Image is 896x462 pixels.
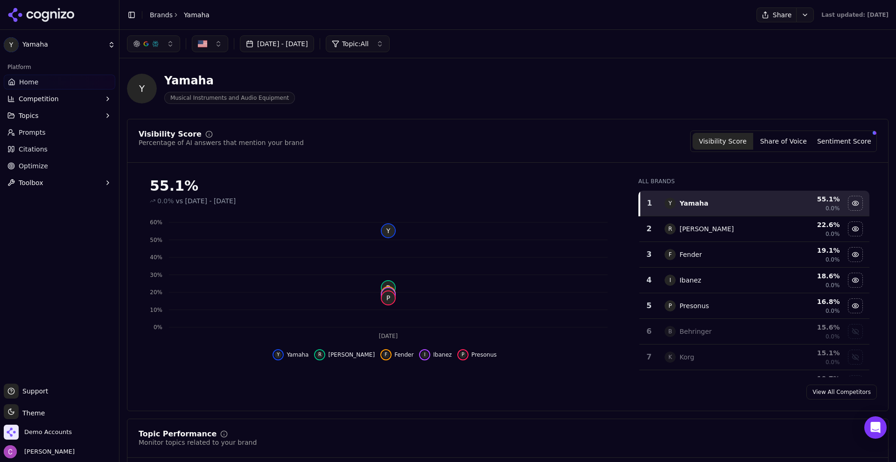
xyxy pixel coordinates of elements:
span: vs [DATE] - [DATE] [176,196,236,206]
div: 6 [643,326,656,337]
span: F [382,351,390,359]
div: Visibility Score [139,131,202,138]
img: Chris Abouraad [4,445,17,458]
tr: 3FFender19.1%0.0%Hide fender data [639,242,869,268]
tspan: [DATE] [379,333,398,339]
span: 0.0% [826,333,840,340]
tr: 6BBehringer15.6%0.0%Show behringer data [639,319,869,345]
button: Hide yamaha data [848,196,863,211]
span: P [665,300,676,311]
span: 0.0% [826,307,840,315]
div: 4 [643,275,656,286]
span: Toolbox [19,178,43,187]
div: 15.6 % [780,323,840,332]
tr: 10.7%Show epiphone data [639,370,869,396]
tspan: 40% [150,254,162,261]
span: Y [4,37,19,52]
span: I [665,275,676,286]
span: Optimize [19,161,48,171]
div: 1 [644,198,656,209]
div: Yamaha [679,199,708,208]
span: Theme [19,409,45,417]
button: Hide presonus data [848,298,863,313]
span: B [665,326,676,337]
button: Hide fender data [848,247,863,262]
span: F [665,249,676,260]
a: Citations [4,142,115,157]
button: [DATE] - [DATE] [240,35,314,52]
span: Home [19,77,38,87]
nav: breadcrumb [150,10,210,20]
span: R [665,223,676,234]
button: Sentiment Score [814,133,875,150]
button: Share of Voice [753,133,814,150]
span: 0.0% [826,230,840,238]
span: Ibanez [433,351,452,359]
div: 3 [643,249,656,260]
tspan: 60% [150,219,162,226]
span: P [459,351,467,359]
button: Hide ibanez data [419,349,452,360]
a: Prompts [4,125,115,140]
div: Percentage of AI answers that mention your brand [139,138,304,147]
div: Behringer [679,327,712,336]
span: P [382,291,395,304]
span: 0.0% [826,256,840,263]
div: Platform [4,60,115,75]
tspan: 50% [150,237,162,243]
div: Korg [679,352,694,362]
span: [PERSON_NAME] [21,448,75,456]
img: Demo Accounts [4,425,19,440]
a: Brands [150,11,173,19]
button: Hide yamaha data [273,349,308,360]
div: 55.1 % [780,194,840,204]
tspan: 0% [154,324,162,331]
img: US [198,39,207,48]
span: 0.0% [826,359,840,366]
span: Fender [394,351,413,359]
span: Y [665,198,676,209]
span: Presonus [471,351,497,359]
div: Monitor topics related to your brand [139,438,257,447]
button: Hide fender data [380,349,413,360]
span: Citations [19,145,48,154]
div: 5 [643,300,656,311]
div: 16.8 % [780,297,840,306]
button: Show korg data [848,350,863,365]
span: Competition [19,94,59,103]
span: R [382,281,395,294]
span: K [665,352,676,363]
button: Topics [4,108,115,123]
span: Yamaha [184,10,210,20]
span: Prompts [19,128,46,137]
button: Hide roland data [314,349,375,360]
a: View All Competitors [806,385,877,400]
div: Presonus [679,301,709,310]
span: Y [382,224,395,237]
div: 55.1% [150,178,620,194]
span: 0.0% [826,205,840,212]
button: Hide ibanez data [848,273,863,288]
div: Yamaha [164,73,295,88]
span: R [316,351,323,359]
span: Support [19,386,48,396]
div: 22.6 % [780,220,840,229]
button: Open organization switcher [4,425,72,440]
tspan: 10% [150,307,162,313]
span: [PERSON_NAME] [328,351,375,359]
span: I [382,288,395,301]
button: Show epiphone data [848,375,863,390]
button: Competition [4,91,115,106]
tspan: 30% [150,272,162,278]
a: Home [4,75,115,90]
div: Open Intercom Messenger [864,416,887,439]
tr: 1YYamaha55.1%0.0%Hide yamaha data [639,191,869,216]
div: [PERSON_NAME] [679,224,734,234]
div: 18.6 % [780,271,840,281]
span: Yamaha [22,41,104,49]
a: Optimize [4,159,115,173]
tr: 4IIbanez18.6%0.0%Hide ibanez data [639,268,869,293]
span: 0.0% [826,282,840,289]
button: Open user button [4,445,75,458]
div: 7 [643,352,656,363]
